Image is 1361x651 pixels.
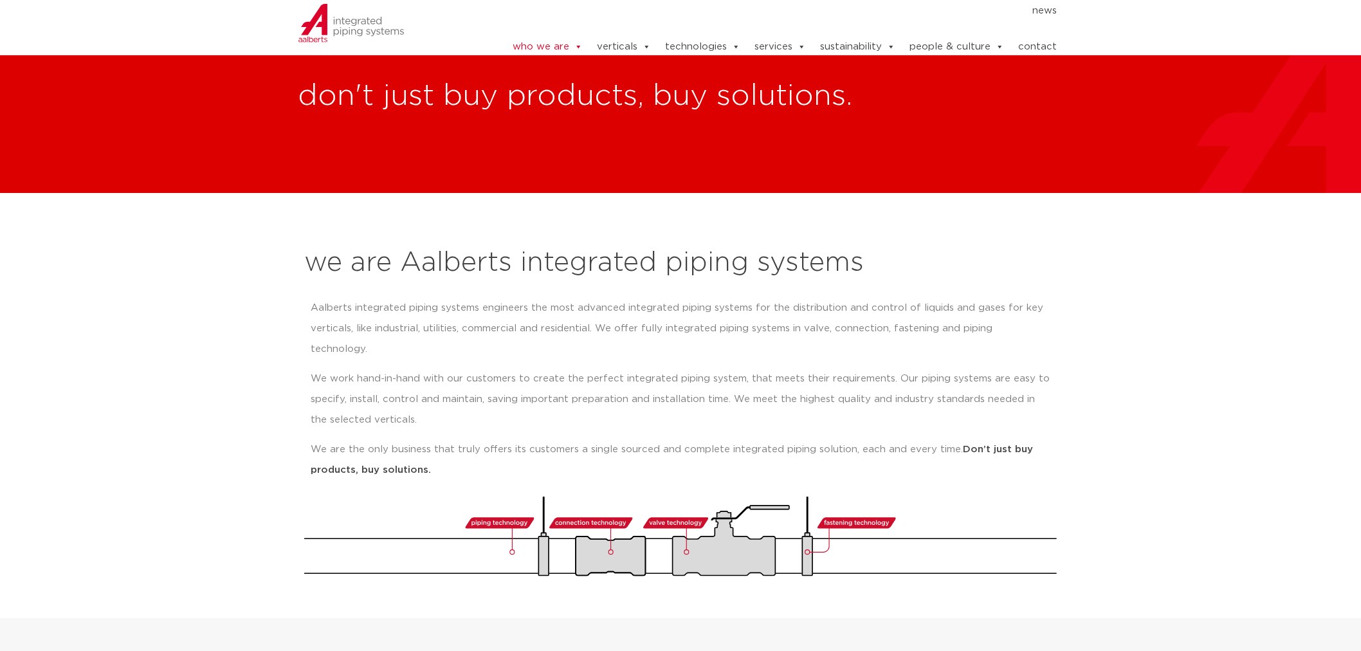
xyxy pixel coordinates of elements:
h2: we are Aalberts integrated piping systems [304,248,1057,279]
a: contact [1018,34,1057,60]
p: Aalberts integrated piping systems engineers the most advanced integrated piping systems for the ... [311,298,1050,360]
a: technologies [665,34,740,60]
p: We work hand-in-hand with our customers to create the perfect integrated piping system, that meet... [311,369,1050,430]
a: sustainability [820,34,895,60]
nav: Menu [473,1,1057,21]
a: people & culture [909,34,1004,60]
a: who we are [513,34,583,60]
a: verticals [597,34,651,60]
a: services [754,34,806,60]
a: news [1032,1,1057,21]
p: We are the only business that truly offers its customers a single sourced and complete integrated... [311,439,1050,481]
h1: don't just buy products, buy solutions. [298,76,1361,117]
